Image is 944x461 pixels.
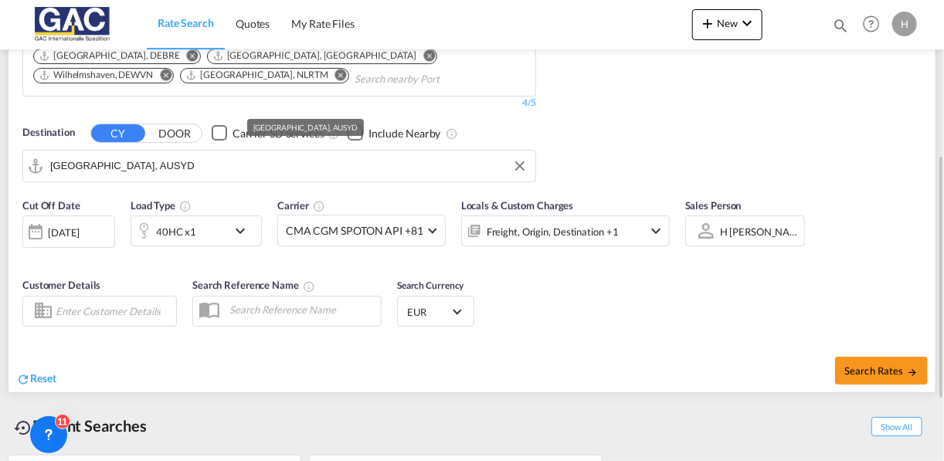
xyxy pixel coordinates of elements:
[698,17,756,29] span: New
[522,97,536,110] div: 4/5
[461,215,670,246] div: Freight Origin Destination Factory Stuffingicon-chevron-down
[233,126,324,141] div: Carrier SD Services
[222,298,381,321] input: Search Reference Name
[325,69,348,84] button: Remove
[31,44,528,92] md-chips-wrap: Chips container. Use arrow keys to select chips.
[185,69,331,82] div: Press delete to remove this chip.
[39,49,180,63] div: Bremen, DEBRE
[56,300,171,323] input: Enter Customer Details
[39,69,153,82] div: Wilhelmshaven, DEWVN
[698,14,717,32] md-icon: icon-plus 400-fg
[23,151,535,181] md-input-container: Sydney, AUSYD
[39,69,156,82] div: Press delete to remove this chip.
[832,17,849,34] md-icon: icon-magnify
[692,9,762,40] button: icon-plus 400-fgNewicon-chevron-down
[508,154,531,178] button: Clear Input
[22,215,115,248] div: [DATE]
[185,69,328,82] div: Rotterdam, NLRTM
[212,125,324,141] md-checkbox: Checkbox No Ink
[39,49,183,63] div: Press delete to remove this chip.
[355,67,502,92] input: Search nearby Port
[8,408,153,443] div: Recent Searches
[48,225,80,239] div: [DATE]
[131,215,262,246] div: 40HC x1icon-chevron-down
[406,300,466,323] md-select: Select Currency: € EUREuro
[291,17,355,30] span: My Rate Files
[858,11,892,39] div: Help
[30,371,56,385] span: Reset
[858,11,885,37] span: Help
[22,246,34,267] md-datepicker: Select
[158,16,214,29] span: Rate Search
[177,49,200,65] button: Remove
[148,124,202,142] button: DOOR
[413,49,436,65] button: Remove
[277,199,325,212] span: Carrier
[16,371,56,388] div: icon-refreshReset
[487,221,619,242] div: Freight Origin Destination Factory Stuffing
[156,221,196,242] div: 40HC x1
[647,222,665,240] md-icon: icon-chevron-down
[685,199,742,212] span: Sales Person
[832,17,849,40] div: icon-magnify
[231,222,257,240] md-icon: icon-chevron-down
[892,12,917,36] div: H
[22,199,80,212] span: Cut Off Date
[368,126,441,141] div: Include Nearby
[286,223,423,239] span: CMA CGM SPOTON API +81
[212,49,416,63] div: Hamburg, DEHAM
[22,279,100,291] span: Customer Details
[407,305,450,319] span: EUR
[720,225,809,238] div: H [PERSON_NAME]
[844,364,919,377] span: Search Rates
[313,200,325,212] md-icon: The selected Trucker/Carrierwill be displayed in the rate results If the rates are from another f...
[14,419,32,437] md-icon: icon-backup-restore
[908,367,919,378] md-icon: icon-arrow-right
[16,372,30,386] md-icon: icon-refresh
[150,69,173,84] button: Remove
[397,280,464,291] span: Search Currency
[718,220,800,242] md-select: Sales Person: H menze
[738,14,756,32] md-icon: icon-chevron-down
[91,124,145,142] button: CY
[23,7,127,42] img: 9f305d00dc7b11eeb4548362177db9c3.png
[253,119,358,136] div: [GEOGRAPHIC_DATA], AUSYD
[179,200,192,212] md-icon: icon-information-outline
[131,199,192,212] span: Load Type
[871,417,922,436] span: Show All
[22,125,75,141] span: Destination
[446,127,458,140] md-icon: Unchecked: Ignores neighbouring ports when fetching rates.Checked : Includes neighbouring ports w...
[835,357,928,385] button: Search Ratesicon-arrow-right
[461,199,574,212] span: Locals & Custom Charges
[348,125,441,141] md-checkbox: Checkbox No Ink
[192,279,315,291] span: Search Reference Name
[50,154,528,178] input: Search by Port
[303,280,315,293] md-icon: Your search will be saved by the below given name
[212,49,419,63] div: Press delete to remove this chip.
[236,17,270,30] span: Quotes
